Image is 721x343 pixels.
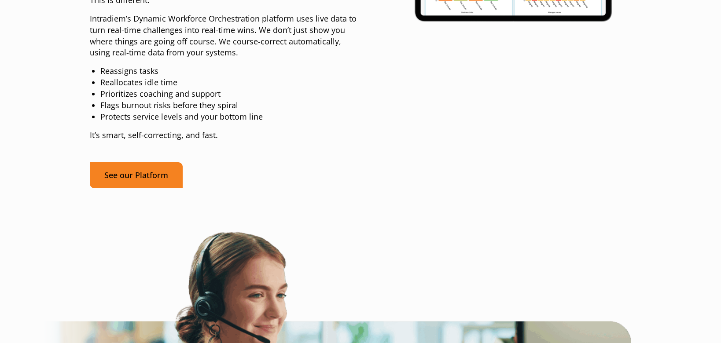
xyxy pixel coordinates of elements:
li: Prioritizes coaching and support [100,88,360,100]
p: Intradiem’s Dynamic Workforce Orchestration platform uses live data to turn real-time challenges ... [90,13,360,59]
li: Flags burnout risks before they spiral [100,100,360,111]
li: Protects service levels and your bottom line [100,111,360,123]
li: Reallocates idle time [100,77,360,88]
li: Reassigns tasks [100,66,360,77]
a: See our Platform [90,162,183,188]
p: It’s smart, self-correcting, and fast. [90,130,360,141]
